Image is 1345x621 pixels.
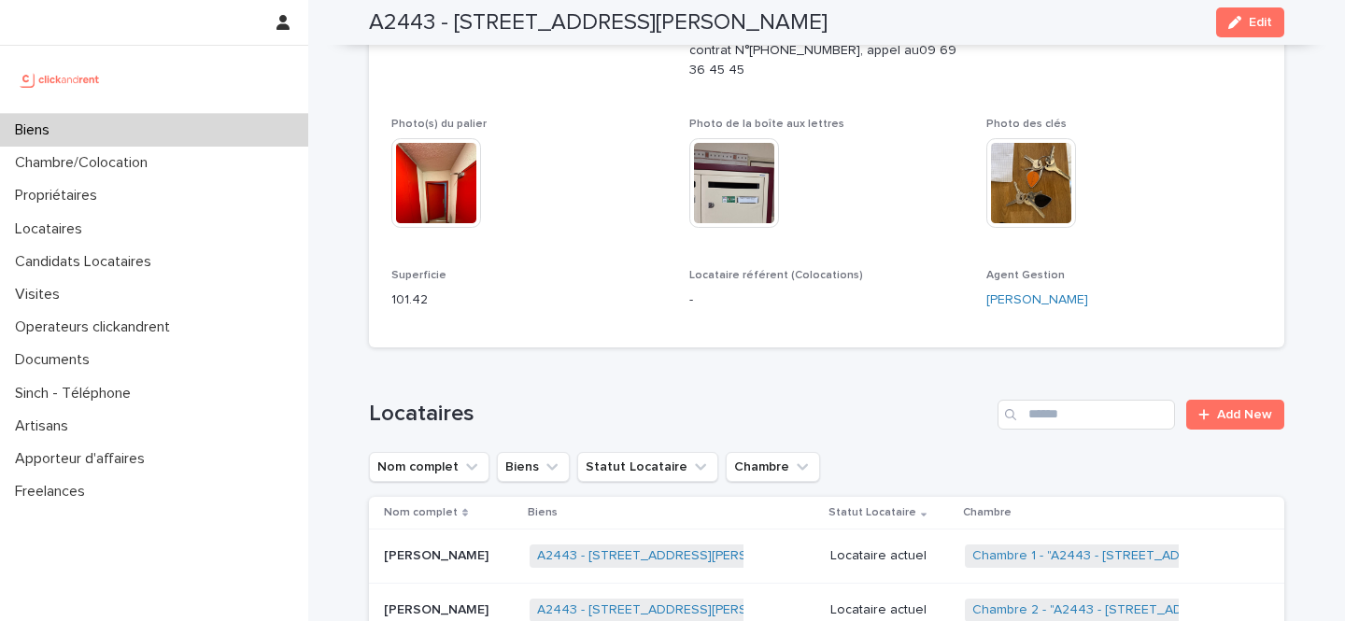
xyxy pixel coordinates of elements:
p: Operateurs clickandrent [7,318,185,336]
span: Agent Gestion [986,270,1065,281]
a: Chambre 2 - "A2443 - [STREET_ADDRESS][PERSON_NAME]" [972,602,1335,618]
span: Photo des clés [986,119,1067,130]
p: [PERSON_NAME] [384,599,492,618]
p: Freelances [7,483,100,501]
h2: A2443 - [STREET_ADDRESS][PERSON_NAME] [369,9,828,36]
p: Locataires [7,220,97,238]
span: Locataire référent (Colocations) [689,270,863,281]
p: Statut Locataire [828,502,916,523]
p: 101.42 [391,290,667,310]
img: UCB0brd3T0yccxBKYDjQ [15,61,106,98]
a: [PERSON_NAME] [986,290,1088,310]
button: Statut Locataire [577,452,718,482]
p: Documents [7,351,105,369]
p: Nom complet [384,502,458,523]
tr: [PERSON_NAME][PERSON_NAME] A2443 - [STREET_ADDRESS][PERSON_NAME] Locataire actuelChambre 1 - "A24... [369,529,1284,584]
span: Photo(s) du palier [391,119,487,130]
p: Apporteur d'affaires [7,450,160,468]
span: Add New [1217,408,1272,421]
p: Biens [7,121,64,139]
p: Chambre [963,502,1012,523]
p: Biens [528,502,558,523]
span: Edit [1249,16,1272,29]
a: A2443 - [STREET_ADDRESS][PERSON_NAME] [537,602,814,618]
a: Chambre 1 - "A2443 - [STREET_ADDRESS][PERSON_NAME]" [972,548,1332,564]
a: Add New [1186,400,1284,430]
span: Photo de la boîte aux lettres [689,119,844,130]
p: Chambre/Colocation [7,154,163,172]
input: Search [998,400,1175,430]
button: Chambre [726,452,820,482]
p: Artisans [7,417,83,435]
p: Visites [7,286,75,303]
p: Locataire actuel [830,548,950,564]
p: Propriétaires [7,187,112,205]
p: Locataire actuel [830,602,950,618]
p: Sinch - Téléphone [7,385,146,402]
h1: Locataires [369,401,990,428]
a: A2443 - [STREET_ADDRESS][PERSON_NAME] [537,548,814,564]
span: Superficie [391,270,446,281]
p: - [689,290,965,310]
p: Candidats Locataires [7,253,166,271]
button: Edit [1216,7,1284,37]
p: [PERSON_NAME] [384,544,492,564]
button: Biens [497,452,570,482]
button: Nom complet [369,452,489,482]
